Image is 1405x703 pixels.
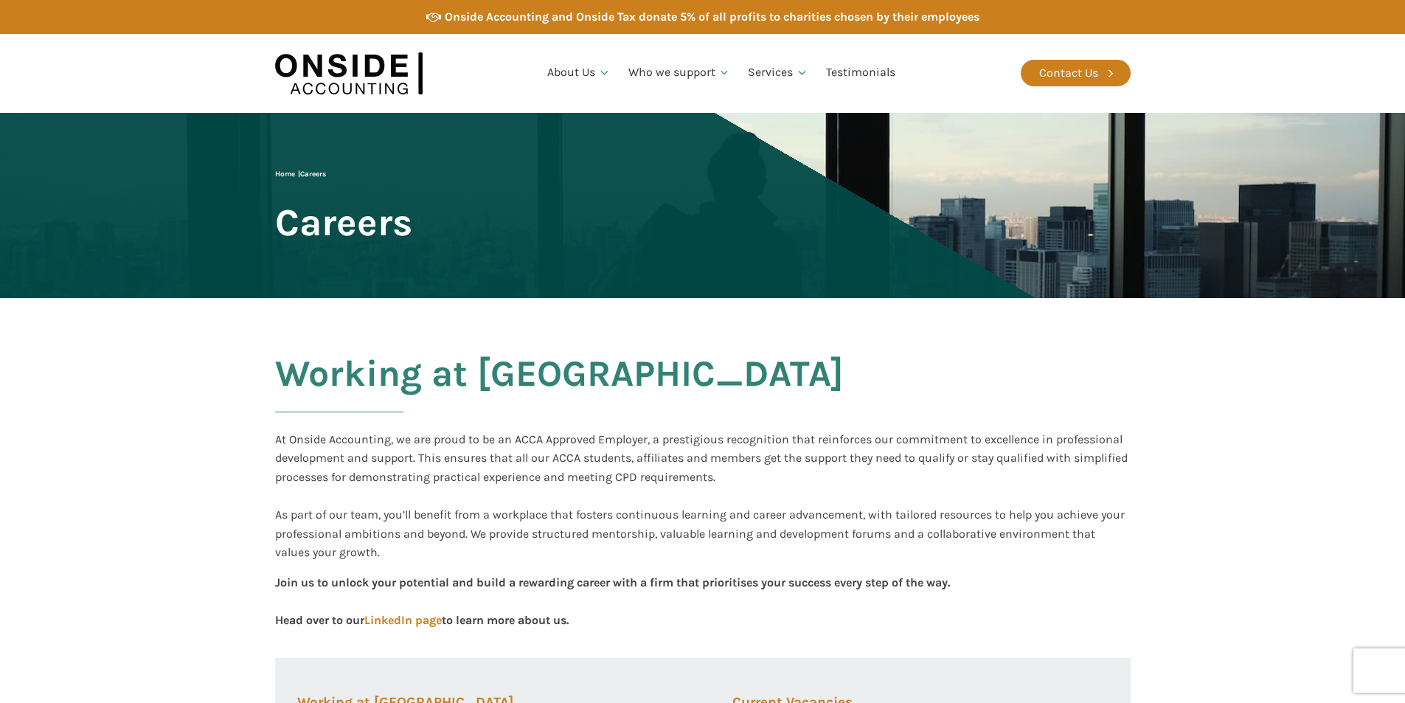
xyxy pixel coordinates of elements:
a: About Us [538,48,620,98]
img: Onside Accounting [275,45,423,102]
span: Careers [300,170,326,179]
a: Who we support [620,48,740,98]
div: Onside Accounting and Onside Tax donate 5% of all profits to charities chosen by their employees [445,7,979,27]
span: | [275,170,326,179]
div: At Onside Accounting, we are proud to be an ACCA Approved Employer, a prestigious recognition tha... [275,430,1131,562]
h2: Working at [GEOGRAPHIC_DATA] [275,353,844,430]
span: Careers [275,202,412,243]
a: Home [275,170,295,179]
a: Contact Us [1021,60,1131,86]
a: Testimonials [817,48,904,98]
a: Services [739,48,817,98]
div: Join us to unlock your potential and build a rewarding career with a firm that prioritises your s... [275,573,950,628]
a: LinkedIn page [364,613,442,627]
div: Contact Us [1039,63,1098,83]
